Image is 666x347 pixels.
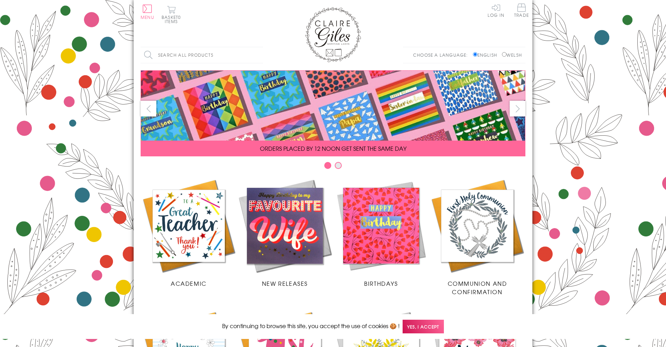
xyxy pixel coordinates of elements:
[262,279,308,288] span: New Releases
[335,162,342,169] button: Carousel Page 2
[473,52,477,57] input: English
[165,14,181,24] span: 0 items
[260,144,406,153] span: ORDERS PLACED BY 12 NOON GET SENT THE SAME DAY
[141,47,263,63] input: Search all products
[448,279,507,296] span: Communion and Confirmation
[514,3,529,19] a: Trade
[141,14,154,20] span: Menu
[305,7,361,62] img: Claire Giles Greetings Cards
[333,178,429,288] a: Birthdays
[162,6,181,23] button: Basket0 items
[171,279,207,288] span: Academic
[256,47,263,63] input: Search
[488,3,504,17] a: Log In
[403,320,444,333] span: Yes, I accept
[473,52,501,58] label: English
[237,178,333,288] a: New Releases
[510,101,525,116] button: next
[502,52,522,58] label: Welsh
[141,178,237,288] a: Academic
[514,3,529,17] span: Trade
[324,162,331,169] button: Carousel Page 1 (Current Slide)
[429,178,525,296] a: Communion and Confirmation
[413,52,472,58] p: Choose a language:
[364,279,398,288] span: Birthdays
[141,5,154,19] button: Menu
[141,162,525,172] div: Carousel Pagination
[141,101,156,116] button: prev
[502,52,506,57] input: Welsh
